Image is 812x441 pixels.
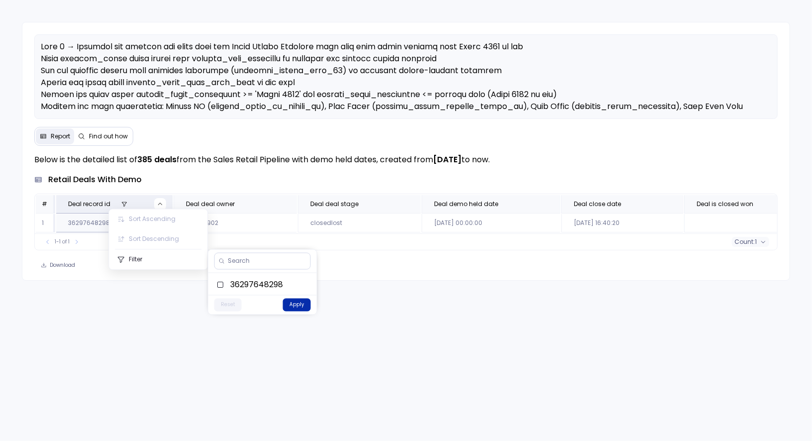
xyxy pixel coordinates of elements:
span: Find out how [89,132,128,140]
button: Sort Ascending [109,209,207,229]
input: Search [228,257,306,265]
span: Deal deal owner [186,200,235,208]
span: # [42,200,47,208]
td: [DATE] 16:40:20 [561,214,683,232]
span: Deal record id [68,200,110,208]
button: Sort Descending [109,229,207,249]
label: 36297648298 [208,273,317,297]
span: 1 [755,238,757,246]
strong: 385 deals [137,154,177,165]
button: Apply [283,299,311,312]
span: retail deals with demo [48,174,142,186]
span: 1-1 of 1 [55,238,70,246]
span: Report [51,132,70,140]
span: Deal is closed won [697,200,753,208]
button: Download [34,258,82,272]
span: Lore 0 → Ipsumdol sit ametcon adi elits doei tem Incid Utlabo Etdolore magn aliq enim admin venia... [41,41,772,172]
button: Find out how [74,128,132,144]
button: count:1 [732,237,769,247]
button: Report [36,128,74,144]
td: [DATE] 00:00:00 [422,214,560,232]
p: Below is the detailed list of from the Sales Retail Pipeline with demo held dates, created from t... [34,154,777,166]
button: Filter [109,249,207,269]
span: Deal close date [574,200,621,208]
td: closedlost [298,214,421,232]
span: Deal deal stage [310,200,359,208]
strong: [DATE] [433,154,461,165]
td: 138704902 [174,214,297,232]
td: 1 [36,214,55,232]
span: count : [735,238,755,246]
td: 36297648298 [56,214,173,232]
span: Deal demo held date [434,200,498,208]
span: Download [50,262,75,269]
